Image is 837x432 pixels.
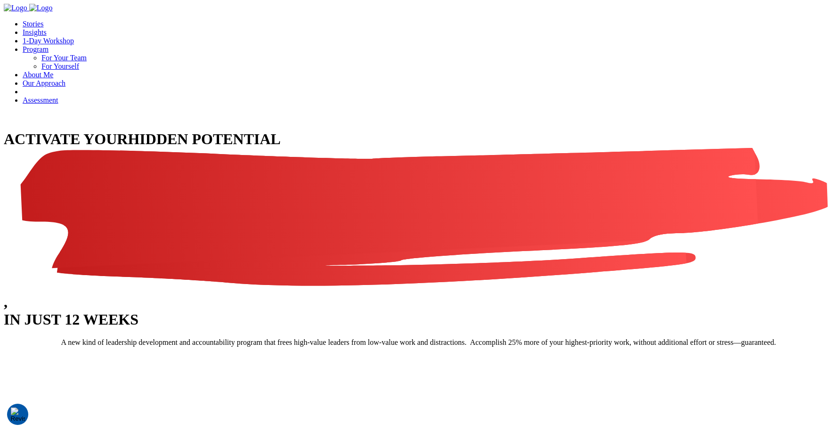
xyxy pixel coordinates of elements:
[11,408,25,422] button: Consent Preferences
[29,4,53,12] img: Company Logo
[23,37,74,45] a: 1-Day Workshop
[61,338,776,346] span: A new kind of leadership development and accountability program that frees high-value leaders fro...
[23,96,58,104] a: Assessment
[4,4,27,12] img: Company Logo
[4,4,53,12] a: Home
[23,87,66,96] a: Contact
[41,62,79,70] a: For Yourself
[41,54,87,62] a: For Your Team
[4,130,833,328] h1: ACTIVATE YOUR , IN JUST 12 WEEKS
[23,71,53,79] a: About Me
[11,408,25,422] img: Revisit consent button
[23,28,47,36] a: Insights
[23,20,43,28] a: Stories
[4,130,833,293] span: HIDDEN POTENTIAL
[23,79,65,87] a: Our Approach
[23,45,49,53] a: Program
